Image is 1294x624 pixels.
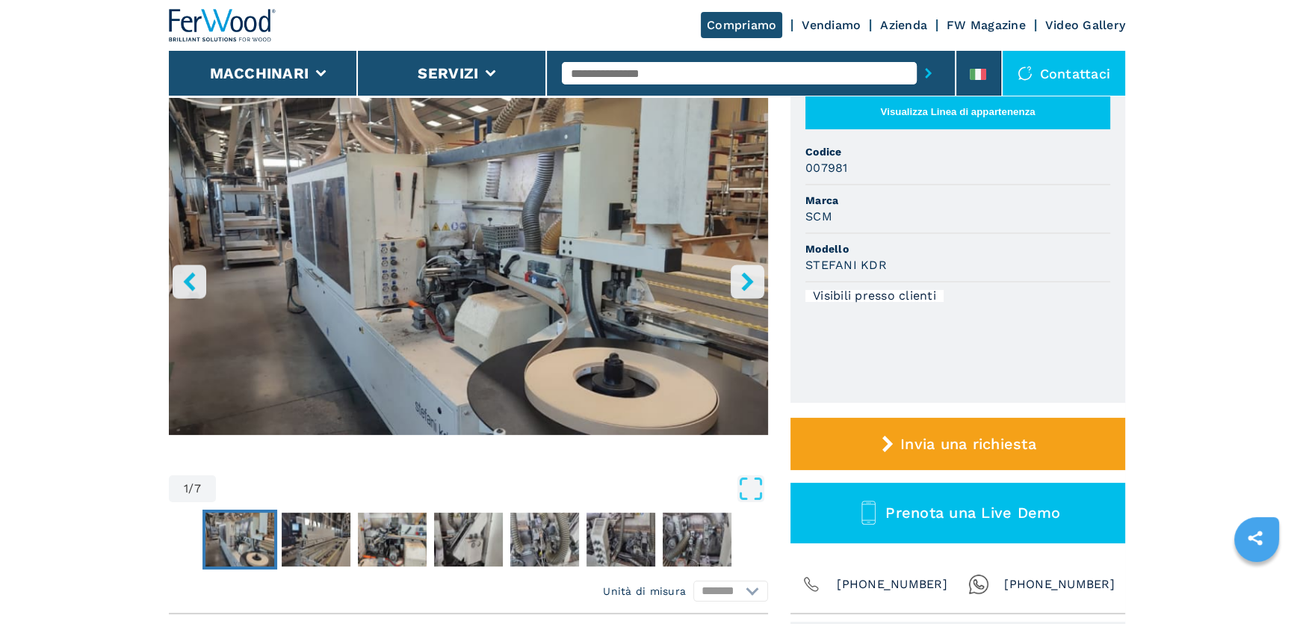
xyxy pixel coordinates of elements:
a: Video Gallery [1045,18,1125,32]
button: left-button [173,265,206,298]
img: Ferwood [169,9,276,42]
span: [PHONE_NUMBER] [1004,574,1115,595]
em: Unità di misura [603,584,686,599]
img: 39051f080205329f52d0fc42857e8942 [510,513,579,566]
img: 8fd1c255a744dc140e87e88c3a46ff7f [434,513,503,566]
button: Invia una richiesta [790,418,1125,470]
img: 9d56d0b29ba24b9ead182966be72ebbc [586,513,655,566]
img: Whatsapp [968,574,989,595]
button: Go to Slide 2 [279,510,353,569]
img: Phone [801,574,822,595]
iframe: Chat [1230,557,1283,613]
span: Modello [805,241,1110,256]
span: / [188,483,194,495]
img: Bordatrice Singola SCM STEFANI KDR [169,98,768,435]
a: Vendiamo [802,18,861,32]
img: f7faae817bae8858a49fdc3296c925b6 [358,513,427,566]
button: right-button [731,265,764,298]
nav: Thumbnail Navigation [169,510,768,569]
h3: SCM [805,208,832,225]
button: Open Fullscreen [220,475,764,502]
div: Visibili presso clienti [805,290,944,302]
button: Go to Slide 6 [583,510,658,569]
img: Contattaci [1018,66,1033,81]
div: Contattaci [1003,51,1126,96]
span: Invia una richiesta [900,435,1036,453]
span: Prenota una Live Demo [885,504,1060,522]
button: Macchinari [210,64,309,82]
button: Go to Slide 1 [202,510,277,569]
div: Go to Slide 1 [169,98,768,460]
h3: STEFANI KDR [805,256,887,274]
button: Go to Slide 4 [431,510,506,569]
h3: 007981 [805,159,848,176]
button: Servizi [418,64,478,82]
span: Codice [805,144,1110,159]
button: Prenota una Live Demo [790,483,1125,543]
button: Go to Slide 5 [507,510,582,569]
span: 1 [184,483,188,495]
button: Go to Slide 7 [660,510,734,569]
a: sharethis [1236,519,1274,557]
img: 3f3a30049d519f420ed313cdd0261f9a [205,513,274,566]
button: Go to Slide 3 [355,510,430,569]
button: Visualizza Linea di appartenenza [805,94,1110,129]
button: submit-button [917,56,940,90]
span: [PHONE_NUMBER] [837,574,947,595]
img: f8bbacb50f577f18ca8c241f8d6ea2e2 [282,513,350,566]
a: Azienda [880,18,927,32]
a: FW Magazine [947,18,1026,32]
img: d97874a1544ef7e9b1540fa144b751a5 [663,513,731,566]
a: Compriamo [701,12,782,38]
span: 7 [194,483,201,495]
span: Marca [805,193,1110,208]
